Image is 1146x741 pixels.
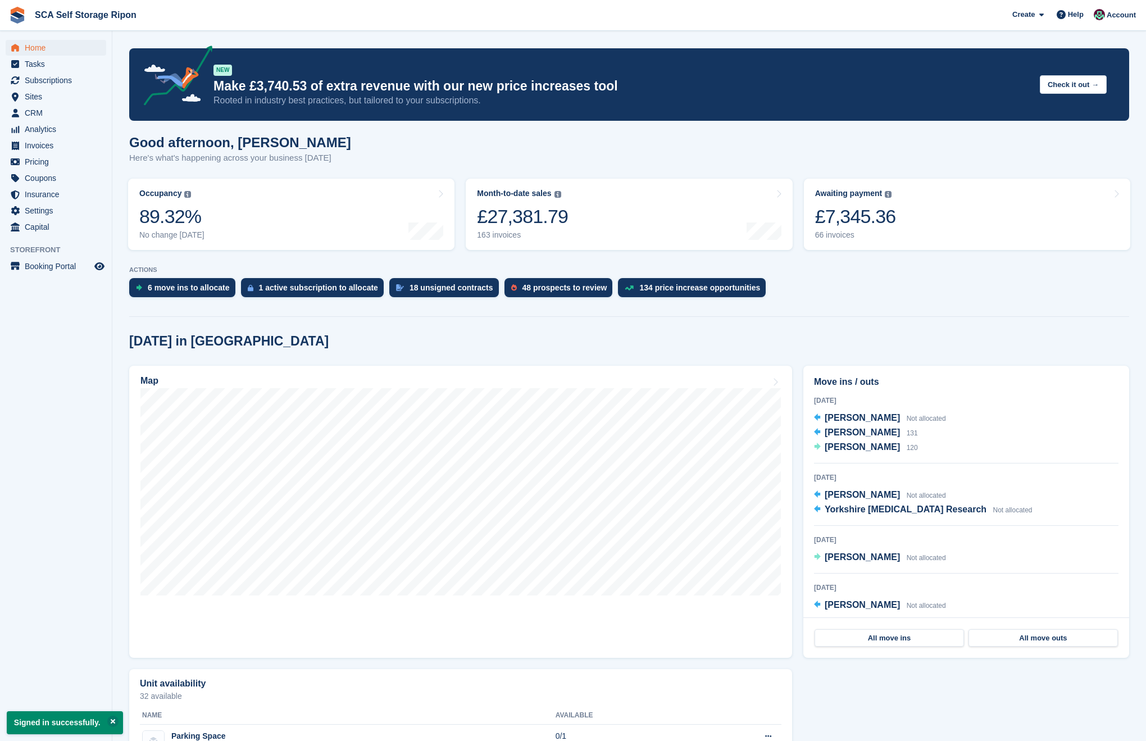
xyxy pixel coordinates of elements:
[618,278,771,303] a: 134 price increase opportunities
[6,105,106,121] a: menu
[6,89,106,104] a: menu
[248,284,253,292] img: active_subscription_to_allocate_icon-d502201f5373d7db506a760aba3b589e785aa758c864c3986d89f69b8ff3...
[814,503,1033,517] a: Yorkshire [MEDICAL_DATA] Research Not allocated
[1040,75,1107,94] button: Check it out →
[814,598,946,613] a: [PERSON_NAME] Not allocated
[466,179,792,250] a: Month-to-date sales £27,381.79 163 invoices
[907,554,946,562] span: Not allocated
[814,395,1118,406] div: [DATE]
[30,6,141,24] a: SCA Self Storage Ripon
[148,283,230,292] div: 6 move ins to allocate
[625,285,634,290] img: price_increase_opportunities-93ffe204e8149a01c8c9dc8f82e8f89637d9d84a8eef4429ea346261dce0b2c0.svg
[25,203,92,219] span: Settings
[825,552,900,562] span: [PERSON_NAME]
[139,205,204,228] div: 89.32%
[814,426,918,440] a: [PERSON_NAME] 131
[815,205,896,228] div: £7,345.36
[25,187,92,202] span: Insurance
[25,154,92,170] span: Pricing
[814,551,946,565] a: [PERSON_NAME] Not allocated
[907,602,946,610] span: Not allocated
[814,472,1118,483] div: [DATE]
[504,278,619,303] a: 48 prospects to review
[1094,9,1105,20] img: Sam Chapman
[136,284,142,291] img: move_ins_to_allocate_icon-fdf77a2bb77ea45bf5b3d319d69a93e2d87916cf1d5bf7949dd705db3b84f3ca.svg
[7,711,123,734] p: Signed in successfully.
[6,187,106,202] a: menu
[140,707,556,725] th: Name
[140,692,781,700] p: 32 available
[6,138,106,153] a: menu
[1107,10,1136,21] span: Account
[25,89,92,104] span: Sites
[139,189,181,198] div: Occupancy
[213,65,232,76] div: NEW
[907,429,918,437] span: 131
[129,278,241,303] a: 6 move ins to allocate
[814,583,1118,593] div: [DATE]
[477,205,568,228] div: £27,381.79
[25,105,92,121] span: CRM
[825,600,900,610] span: [PERSON_NAME]
[184,191,191,198] img: icon-info-grey-7440780725fd019a000dd9b08b2336e03edf1995a4989e88bcd33f0948082b44.svg
[814,488,946,503] a: [PERSON_NAME] Not allocated
[814,440,918,455] a: [PERSON_NAME] 120
[129,135,351,150] h1: Good afternoon, [PERSON_NAME]
[1068,9,1084,20] span: Help
[213,78,1031,94] p: Make £3,740.53 of extra revenue with our new price increases tool
[968,629,1118,647] a: All move outs
[139,230,204,240] div: No change [DATE]
[825,490,900,499] span: [PERSON_NAME]
[1012,9,1035,20] span: Create
[522,283,607,292] div: 48 prospects to review
[907,444,918,452] span: 120
[825,442,900,452] span: [PERSON_NAME]
[129,266,1129,274] p: ACTIONS
[410,283,493,292] div: 18 unsigned contracts
[814,375,1118,389] h2: Move ins / outs
[825,413,900,422] span: [PERSON_NAME]
[814,535,1118,545] div: [DATE]
[6,170,106,186] a: menu
[25,72,92,88] span: Subscriptions
[25,219,92,235] span: Capital
[241,278,389,303] a: 1 active subscription to allocate
[825,428,900,437] span: [PERSON_NAME]
[815,230,896,240] div: 66 invoices
[907,492,946,499] span: Not allocated
[6,40,106,56] a: menu
[259,283,378,292] div: 1 active subscription to allocate
[6,56,106,72] a: menu
[389,278,504,303] a: 18 unsigned contracts
[639,283,760,292] div: 134 price increase opportunities
[907,415,946,422] span: Not allocated
[10,244,112,256] span: Storefront
[6,203,106,219] a: menu
[129,152,351,165] p: Here's what's happening across your business [DATE]
[815,189,883,198] div: Awaiting payment
[814,411,946,426] a: [PERSON_NAME] Not allocated
[511,284,517,291] img: prospect-51fa495bee0391a8d652442698ab0144808aea92771e9ea1ae160a38d050c398.svg
[6,258,106,274] a: menu
[25,40,92,56] span: Home
[6,154,106,170] a: menu
[140,376,158,386] h2: Map
[25,138,92,153] span: Invoices
[477,230,568,240] div: 163 invoices
[825,504,986,514] span: Yorkshire [MEDICAL_DATA] Research
[6,219,106,235] a: menu
[129,366,792,658] a: Map
[25,121,92,137] span: Analytics
[804,179,1130,250] a: Awaiting payment £7,345.36 66 invoices
[25,258,92,274] span: Booking Portal
[885,191,892,198] img: icon-info-grey-7440780725fd019a000dd9b08b2336e03edf1995a4989e88bcd33f0948082b44.svg
[25,56,92,72] span: Tasks
[477,189,551,198] div: Month-to-date sales
[815,629,964,647] a: All move ins
[128,179,454,250] a: Occupancy 89.32% No change [DATE]
[25,170,92,186] span: Coupons
[140,679,206,689] h2: Unit availability
[6,72,106,88] a: menu
[213,94,1031,107] p: Rooted in industry best practices, but tailored to your subscriptions.
[396,284,404,291] img: contract_signature_icon-13c848040528278c33f63329250d36e43548de30e8caae1d1a13099fd9432cc5.svg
